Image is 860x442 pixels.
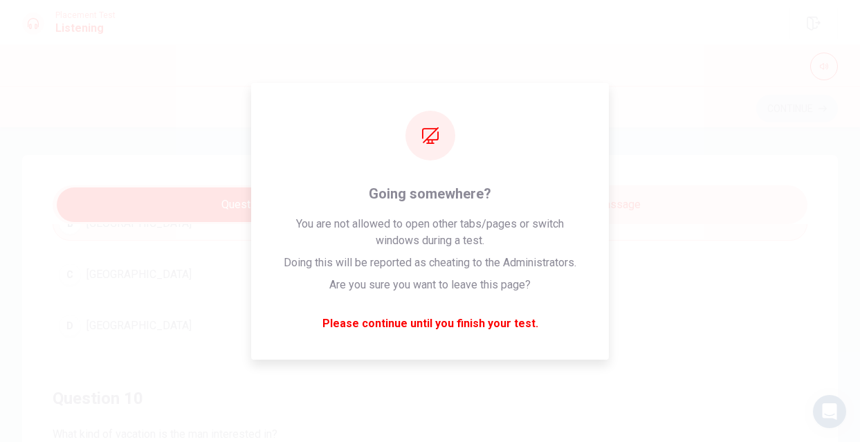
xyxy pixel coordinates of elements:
[53,387,807,409] h4: Question 10
[813,395,846,428] div: Open Intercom Messenger
[55,10,116,20] span: Placement Test
[55,20,116,37] h1: Listening
[59,264,81,286] div: C
[86,266,192,283] span: [GEOGRAPHIC_DATA]
[53,309,807,343] button: D[GEOGRAPHIC_DATA]
[53,257,807,292] button: C[GEOGRAPHIC_DATA]
[86,317,192,334] span: [GEOGRAPHIC_DATA]
[59,315,81,337] div: D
